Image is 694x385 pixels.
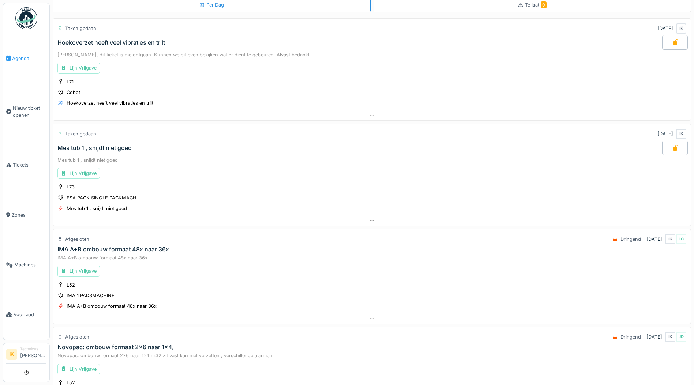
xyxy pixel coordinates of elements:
[3,190,49,240] a: Zones
[541,1,547,8] span: 0
[3,83,49,140] a: Nieuw ticket openen
[65,130,96,137] div: Taken gedaan
[57,254,686,261] div: IMA A+B ombouw formaat 48x naar 36x
[3,240,49,290] a: Machines
[676,129,686,139] div: IK
[676,234,686,244] div: LC
[57,157,686,164] div: Mes tub 1 , snijdt niet goed
[14,311,46,318] span: Voorraad
[15,7,37,29] img: Badge_color-CXgf-gQk.svg
[67,303,157,310] div: IMA A+B ombouw formaat 48x naar 36x
[646,236,662,243] div: [DATE]
[665,332,675,342] div: IK
[67,281,75,288] div: L52
[646,333,662,340] div: [DATE]
[665,234,675,244] div: IK
[65,236,89,243] div: Afgesloten
[67,205,127,212] div: Mes tub 1 , snijdt niet goed
[65,25,96,32] div: Taken gedaan
[20,346,46,352] div: Technicus
[3,140,49,190] a: Tickets
[57,352,686,359] div: Novopac: ombouw formaat 2x6 naar 1x4,nr32 zit vast kan niet verzetten , verschillende alarmen
[67,183,75,190] div: L73
[676,332,686,342] div: JD
[657,25,673,32] div: [DATE]
[14,261,46,268] span: Machines
[3,33,49,83] a: Agenda
[6,346,46,364] a: IK Technicus[PERSON_NAME]
[6,349,17,360] li: IK
[199,1,224,8] div: Per Dag
[57,266,100,276] div: Lijn Vrijgave
[67,89,80,96] div: Cobot
[57,145,132,152] div: Mes tub 1 , snijdt niet goed
[67,292,115,299] div: IMA 1 PADSMACHINE
[20,346,46,362] li: [PERSON_NAME]
[57,364,100,374] div: Lijn Vrijgave
[57,39,165,46] div: Hoekoverzet heeft veel vibraties en trilt
[12,212,46,218] span: Zones
[67,194,136,201] div: ESA PACK SINGLE PACKMACH
[525,2,547,8] span: Te laat
[12,55,46,62] span: Agenda
[57,51,686,58] div: [PERSON_NAME], dit ticket is me ontgaan. Kunnen we dit even bekijken wat er dient te gebeuren. Al...
[57,168,100,179] div: Lijn Vrijgave
[676,23,686,34] div: IK
[3,290,49,340] a: Voorraad
[57,344,174,351] div: Novopac: ombouw formaat 2x6 naar 1x4,
[13,105,46,119] span: Nieuw ticket openen
[67,100,153,106] div: Hoekoverzet heeft veel vibraties en trilt
[620,236,641,243] div: Dringend
[65,333,89,340] div: Afgesloten
[57,246,169,253] div: IMA A+B ombouw formaat 48x naar 36x
[57,63,100,73] div: Lijn Vrijgave
[13,161,46,168] span: Tickets
[67,78,74,85] div: L71
[620,333,641,340] div: Dringend
[657,130,673,137] div: [DATE]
